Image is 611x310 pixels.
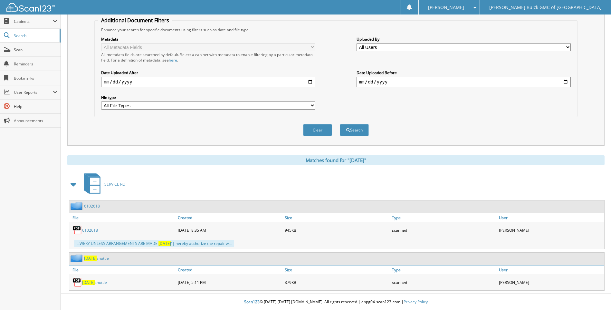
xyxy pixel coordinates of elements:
[98,17,172,24] legend: Additional Document Filters
[303,124,332,136] button: Clear
[84,256,109,261] a: [DATE]shuttle
[14,75,57,81] span: Bookmarks
[14,61,57,67] span: Reminders
[283,224,390,237] div: 945KB
[84,256,97,261] span: [DATE]
[489,5,602,9] span: [PERSON_NAME] Buick GMC of [GEOGRAPHIC_DATA]
[61,294,611,310] div: © [DATE]-[DATE] [DOMAIN_NAME]. All rights reserved | appg04-scan123-com |
[101,95,315,100] label: File type
[176,276,283,289] div: [DATE] 5:11 PM
[497,266,604,274] a: User
[244,299,260,305] span: Scan123
[14,19,53,24] span: Cabinets
[404,299,428,305] a: Privacy Policy
[390,213,497,222] a: Type
[82,228,98,233] a: 6102618
[67,155,605,165] div: Matches found for "[DATE]"
[497,213,604,222] a: User
[283,213,390,222] a: Size
[69,213,176,222] a: File
[101,52,315,63] div: All metadata fields are searched by default. Select a cabinet with metadata to enable filtering b...
[84,203,100,209] a: 6102618
[104,181,125,187] span: SERVICE RO
[14,47,57,53] span: Scan
[72,225,82,235] img: PDF.png
[340,124,369,136] button: Search
[101,70,315,75] label: Date Uploaded After
[101,36,315,42] label: Metadata
[82,280,107,285] a: [DATE]shuttle
[357,77,571,87] input: end
[176,213,283,222] a: Created
[497,224,604,237] div: [PERSON_NAME]
[101,77,315,87] input: start
[6,3,55,12] img: scan123-logo-white.svg
[158,241,171,246] span: [DATE]
[69,266,176,274] a: File
[82,280,95,285] span: [DATE]
[14,33,56,38] span: Search
[390,276,497,289] div: scanned
[71,254,84,262] img: folder2.png
[14,90,53,95] span: User Reports
[390,266,497,274] a: Type
[579,279,611,310] iframe: Chat Widget
[176,224,283,237] div: [DATE] 8:35 AM
[357,70,571,75] label: Date Uploaded Before
[169,57,177,63] a: here
[176,266,283,274] a: Created
[74,240,234,247] div: ...WERY UNLESS ARRANGEMENTS ARE MADE. “| hereby authorize the repair w...
[390,224,497,237] div: scanned
[98,27,574,33] div: Enhance your search for specific documents using filters such as date and file type.
[357,36,571,42] label: Uploaded By
[71,202,84,210] img: folder2.png
[497,276,604,289] div: [PERSON_NAME]
[72,277,82,287] img: PDF.png
[14,118,57,123] span: Announcements
[80,171,125,197] a: SERVICE RO
[14,104,57,109] span: Help
[428,5,464,9] span: [PERSON_NAME]
[283,266,390,274] a: Size
[283,276,390,289] div: 379KB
